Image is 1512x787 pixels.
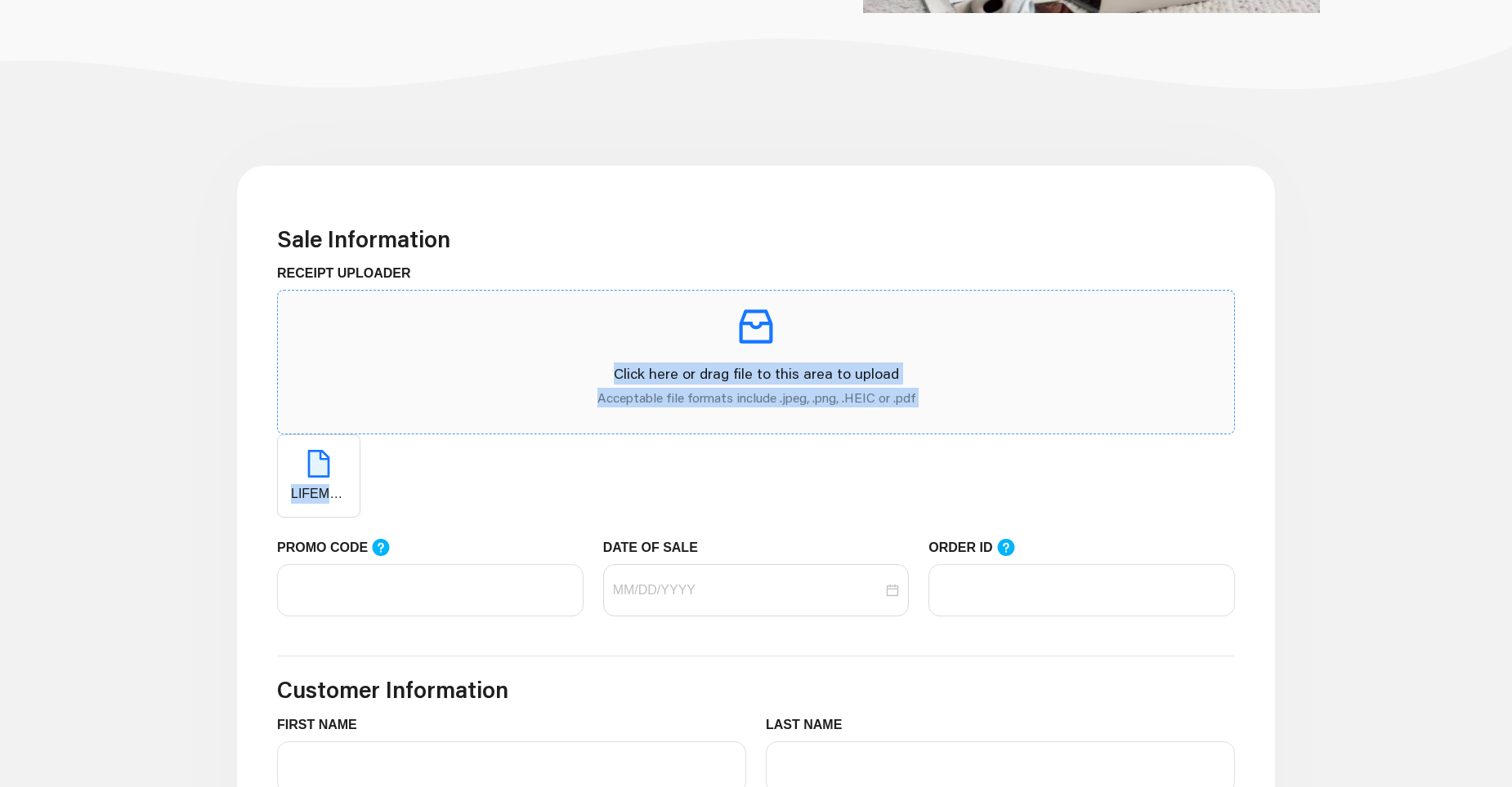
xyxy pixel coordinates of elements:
[613,580,883,600] input: DATE OF SALE
[278,291,1234,434] span: inboxClick here or drag file to this area to uploadAcceptable file formats include .jpeg, .png, ....
[928,537,1031,558] label: ORDER ID
[277,676,1235,704] h3: Customer Information
[277,264,423,283] label: RECEIPT UPLOADER
[277,715,369,735] label: FIRST NAME
[277,537,406,558] label: PROMO CODE
[766,715,855,735] label: LAST NAME
[291,388,1221,407] p: Acceptable file formats include .jpeg, .png, .HEIC or .pdf
[291,362,1221,385] p: Click here or drag file to this area to upload
[733,304,779,349] span: inbox
[603,538,710,558] label: DATE OF SALE
[277,225,1235,253] h3: Sale Information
